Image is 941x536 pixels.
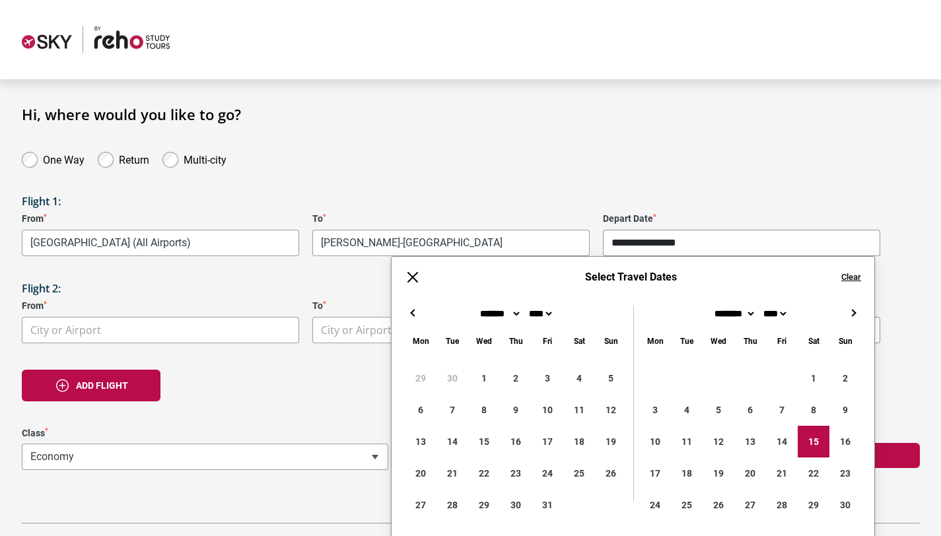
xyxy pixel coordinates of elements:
[639,426,671,457] div: 10
[468,334,500,349] div: Wednesday
[595,426,627,457] div: 19
[829,426,861,457] div: 16
[639,489,671,521] div: 24
[595,334,627,349] div: Sunday
[468,489,500,521] div: 29
[703,457,734,489] div: 19
[798,457,829,489] div: 22
[313,318,589,343] span: City or Airport
[500,457,532,489] div: 23
[405,334,436,349] div: Monday
[436,457,468,489] div: 21
[312,230,590,256] span: Rome, Italy
[532,394,563,426] div: 10
[734,489,766,521] div: 27
[734,457,766,489] div: 20
[436,334,468,349] div: Tuesday
[405,457,436,489] div: 20
[405,305,421,321] button: ←
[119,151,149,166] label: Return
[532,426,563,457] div: 17
[766,334,798,349] div: Friday
[405,426,436,457] div: 13
[500,489,532,521] div: 30
[434,271,828,283] h6: Select Travel Dates
[703,394,734,426] div: 5
[829,457,861,489] div: 23
[798,362,829,394] div: 1
[603,213,880,224] label: Depart Date
[532,489,563,521] div: 31
[468,426,500,457] div: 15
[595,394,627,426] div: 12
[563,334,595,349] div: Saturday
[436,394,468,426] div: 7
[563,426,595,457] div: 18
[798,334,829,349] div: Saturday
[532,457,563,489] div: 24
[468,394,500,426] div: 8
[22,106,920,123] h1: Hi, where would you like to go?
[436,362,468,394] div: 30
[639,394,671,426] div: 3
[22,444,388,470] span: Economy
[312,300,590,312] label: To
[671,394,703,426] div: 4
[798,394,829,426] div: 8
[671,334,703,349] div: Tuesday
[532,334,563,349] div: Friday
[734,394,766,426] div: 6
[734,426,766,457] div: 13
[671,489,703,521] div: 25
[639,457,671,489] div: 17
[766,426,798,457] div: 14
[22,195,920,208] h3: Flight 1:
[22,283,920,295] h3: Flight 2:
[500,362,532,394] div: 2
[405,394,436,426] div: 6
[22,230,299,256] span: Melbourne, Australia
[703,334,734,349] div: Wednesday
[500,394,532,426] div: 9
[563,457,595,489] div: 25
[532,362,563,394] div: 3
[829,394,861,426] div: 9
[22,428,388,439] label: Class
[595,362,627,394] div: 5
[22,300,299,312] label: From
[436,489,468,521] div: 28
[405,489,436,521] div: 27
[468,362,500,394] div: 1
[43,151,85,166] label: One Way
[312,213,590,224] label: To
[766,394,798,426] div: 7
[595,457,627,489] div: 26
[30,323,101,337] span: City or Airport
[766,489,798,521] div: 28
[563,394,595,426] div: 11
[22,213,299,224] label: From
[405,362,436,394] div: 29
[798,489,829,521] div: 29
[845,305,861,321] button: →
[798,426,829,457] div: 15
[829,334,861,349] div: Sunday
[436,426,468,457] div: 14
[22,318,298,343] span: City or Airport
[639,334,671,349] div: Monday
[22,444,388,469] span: Economy
[671,426,703,457] div: 11
[563,362,595,394] div: 4
[500,426,532,457] div: 16
[841,271,861,283] button: Clear
[766,457,798,489] div: 21
[829,362,861,394] div: 2
[468,457,500,489] div: 22
[829,489,861,521] div: 30
[321,323,392,337] span: City or Airport
[734,334,766,349] div: Thursday
[703,426,734,457] div: 12
[313,230,589,255] span: Rome, Italy
[22,230,298,255] span: Melbourne, Australia
[22,317,299,343] span: City or Airport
